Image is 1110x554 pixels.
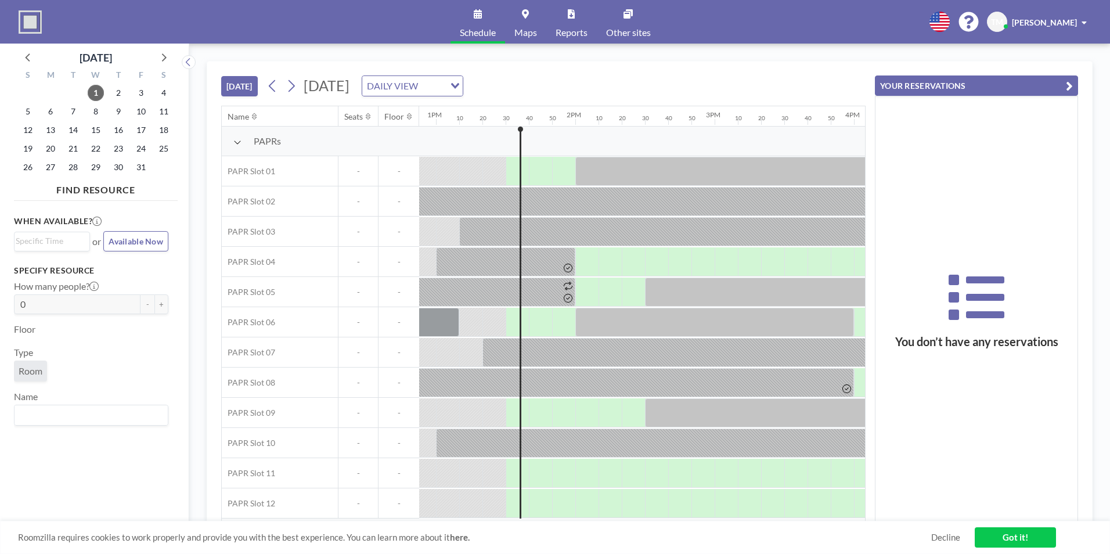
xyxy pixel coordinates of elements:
[222,226,275,237] span: PAPR Slot 03
[222,347,275,358] span: PAPR Slot 07
[222,287,275,297] span: PAPR Slot 05
[379,196,419,207] span: -
[140,294,154,314] button: -
[781,114,788,122] div: 30
[20,141,36,157] span: Sunday, October 19, 2025
[110,85,127,101] span: Thursday, October 2, 2025
[14,323,35,335] label: Floor
[362,76,463,96] div: Search for option
[338,287,378,297] span: -
[222,257,275,267] span: PAPR Slot 04
[42,141,59,157] span: Monday, October 20, 2025
[88,141,104,157] span: Wednesday, October 22, 2025
[65,103,81,120] span: Tuesday, October 7, 2025
[39,69,62,84] div: M
[110,159,127,175] span: Thursday, October 30, 2025
[338,196,378,207] span: -
[304,77,349,94] span: [DATE]
[17,69,39,84] div: S
[156,141,172,157] span: Saturday, October 25, 2025
[828,114,835,122] div: 50
[85,69,107,84] div: W
[338,257,378,267] span: -
[427,110,442,119] div: 1PM
[42,159,59,175] span: Monday, October 27, 2025
[222,468,275,479] span: PAPR Slot 11
[222,196,275,207] span: PAPR Slot 02
[133,103,149,120] span: Friday, October 10, 2025
[18,532,931,543] span: Roomzilla requires cookies to work properly and provide you with the best experience. You can lea...
[456,114,463,122] div: 10
[379,498,419,509] span: -
[42,103,59,120] span: Monday, October 6, 2025
[88,85,104,101] span: Wednesday, October 1, 2025
[619,114,626,122] div: 20
[154,294,168,314] button: +
[129,69,152,84] div: F
[379,468,419,479] span: -
[110,141,127,157] span: Thursday, October 23, 2025
[16,408,161,423] input: Search for option
[14,280,99,292] label: How many people?
[379,438,419,448] span: -
[596,114,603,122] div: 10
[706,110,720,119] div: 3PM
[338,468,378,479] span: -
[338,408,378,418] span: -
[735,114,742,122] div: 10
[19,365,42,376] span: Room
[379,347,419,358] span: -
[338,226,378,237] span: -
[526,114,533,122] div: 40
[606,28,651,37] span: Other sites
[338,166,378,177] span: -
[88,122,104,138] span: Wednesday, October 15, 2025
[20,159,36,175] span: Sunday, October 26, 2025
[62,69,85,84] div: T
[365,78,420,93] span: DAILY VIEW
[221,76,258,96] button: [DATE]
[421,78,444,93] input: Search for option
[379,287,419,297] span: -
[567,110,581,119] div: 2PM
[133,122,149,138] span: Friday, October 17, 2025
[338,498,378,509] span: -
[338,317,378,328] span: -
[338,377,378,388] span: -
[379,317,419,328] span: -
[20,122,36,138] span: Sunday, October 12, 2025
[20,103,36,120] span: Sunday, October 5, 2025
[109,236,163,246] span: Available Now
[65,141,81,157] span: Tuesday, October 21, 2025
[379,166,419,177] span: -
[19,10,42,34] img: organization-logo
[931,532,960,543] a: Decline
[503,114,510,122] div: 30
[514,28,537,37] span: Maps
[875,334,1077,349] h3: You don’t have any reservations
[156,103,172,120] span: Saturday, October 11, 2025
[758,114,765,122] div: 20
[110,122,127,138] span: Thursday, October 16, 2025
[65,159,81,175] span: Tuesday, October 28, 2025
[379,226,419,237] span: -
[222,317,275,328] span: PAPR Slot 06
[975,527,1056,548] a: Got it!
[556,28,588,37] span: Reports
[379,257,419,267] span: -
[222,438,275,448] span: PAPR Slot 10
[222,498,275,509] span: PAPR Slot 12
[665,114,672,122] div: 40
[689,114,695,122] div: 50
[133,159,149,175] span: Friday, October 31, 2025
[15,405,168,425] div: Search for option
[152,69,175,84] div: S
[88,159,104,175] span: Wednesday, October 29, 2025
[480,114,486,122] div: 20
[991,17,1003,27] span: TM
[549,114,556,122] div: 50
[14,347,33,358] label: Type
[42,122,59,138] span: Monday, October 13, 2025
[460,28,496,37] span: Schedule
[107,69,129,84] div: T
